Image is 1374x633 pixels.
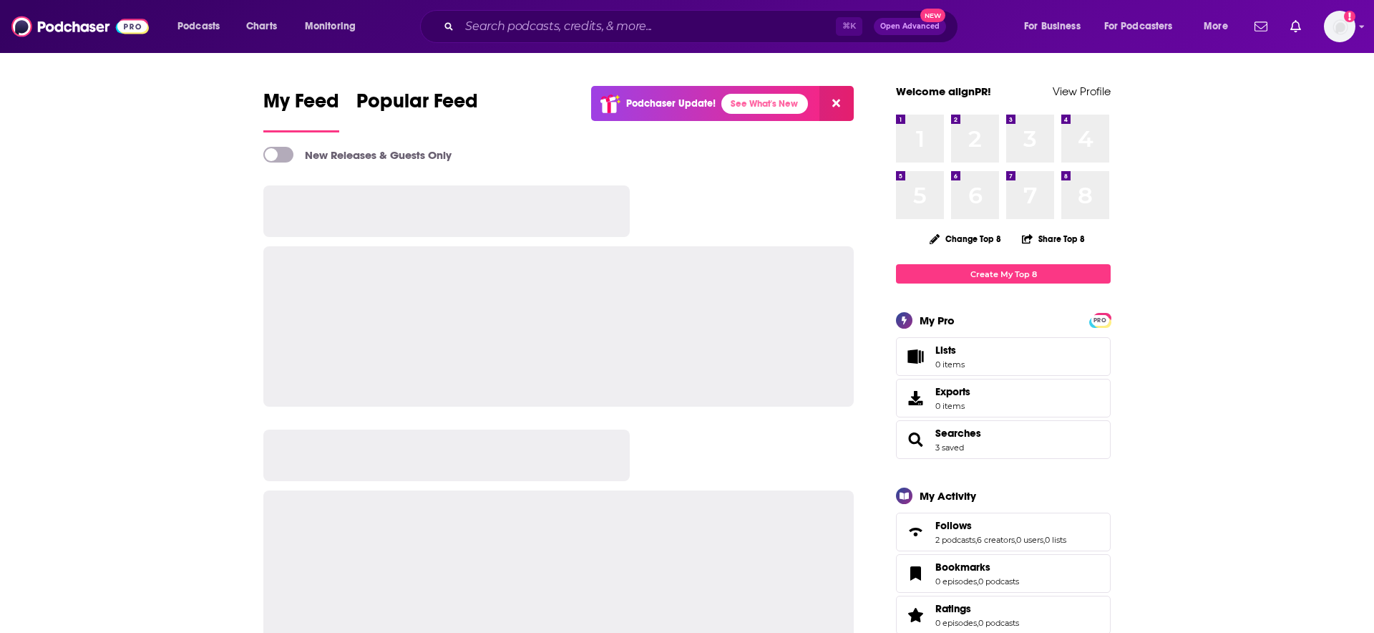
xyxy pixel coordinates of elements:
span: Exports [935,385,970,398]
span: For Podcasters [1104,16,1173,37]
span: Popular Feed [356,89,478,122]
a: Exports [896,379,1111,417]
span: Logged in as alignPR [1324,11,1355,42]
a: 0 episodes [935,576,977,586]
span: , [1043,535,1045,545]
a: 0 lists [1045,535,1066,545]
input: Search podcasts, credits, & more... [459,15,836,38]
span: Follows [896,513,1111,551]
a: Follows [901,522,930,542]
a: Follows [935,519,1066,532]
span: Follows [935,519,972,532]
span: Open Advanced [880,23,940,30]
span: ⌘ K [836,17,862,36]
a: PRO [1091,314,1109,325]
a: 2 podcasts [935,535,975,545]
span: My Feed [263,89,339,122]
button: Change Top 8 [921,230,1010,248]
p: Podchaser Update! [626,97,716,110]
a: Welcome alignPR! [896,84,991,98]
button: open menu [1014,15,1098,38]
img: User Profile [1324,11,1355,42]
span: Ratings [935,602,971,615]
a: Charts [237,15,286,38]
a: Create My Top 8 [896,264,1111,284]
a: Show notifications dropdown [1249,14,1273,39]
span: Bookmarks [935,561,990,574]
div: Search podcasts, credits, & more... [434,10,972,43]
a: 0 podcasts [978,576,1019,586]
span: , [977,618,978,628]
button: open menu [1194,15,1246,38]
a: 0 users [1016,535,1043,545]
a: Searches [935,427,981,440]
span: Exports [901,388,930,408]
span: Lists [935,344,956,357]
span: 0 items [935,401,970,411]
span: , [977,576,978,586]
a: Lists [896,337,1111,376]
a: Searches [901,430,930,450]
span: New [920,9,946,22]
a: See What's New [721,94,808,114]
a: Show notifications dropdown [1285,14,1307,39]
button: open menu [295,15,374,38]
div: My Pro [920,314,955,327]
span: More [1204,16,1228,37]
a: 6 creators [977,535,1015,545]
span: Searches [896,420,1111,459]
span: , [1015,535,1016,545]
svg: Add a profile image [1344,11,1355,22]
a: 0 episodes [935,618,977,628]
a: Bookmarks [935,561,1019,574]
span: , [975,535,977,545]
a: 3 saved [935,443,964,453]
span: Monitoring [305,16,356,37]
a: View Profile [1053,84,1111,98]
a: Popular Feed [356,89,478,132]
span: Lists [901,347,930,367]
a: Bookmarks [901,564,930,584]
a: My Feed [263,89,339,132]
img: Podchaser - Follow, Share and Rate Podcasts [11,13,149,40]
span: PRO [1091,315,1109,326]
span: Podcasts [177,16,220,37]
div: My Activity [920,489,976,503]
button: open menu [167,15,238,38]
button: open menu [1095,15,1194,38]
span: Bookmarks [896,554,1111,593]
span: Charts [246,16,277,37]
button: Open AdvancedNew [874,18,946,35]
a: 0 podcasts [978,618,1019,628]
a: Ratings [901,605,930,625]
button: Show profile menu [1324,11,1355,42]
a: Ratings [935,602,1019,615]
a: New Releases & Guests Only [263,147,452,163]
button: Share Top 8 [1021,225,1086,253]
span: For Business [1024,16,1081,37]
span: 0 items [935,359,965,369]
span: Lists [935,344,965,357]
